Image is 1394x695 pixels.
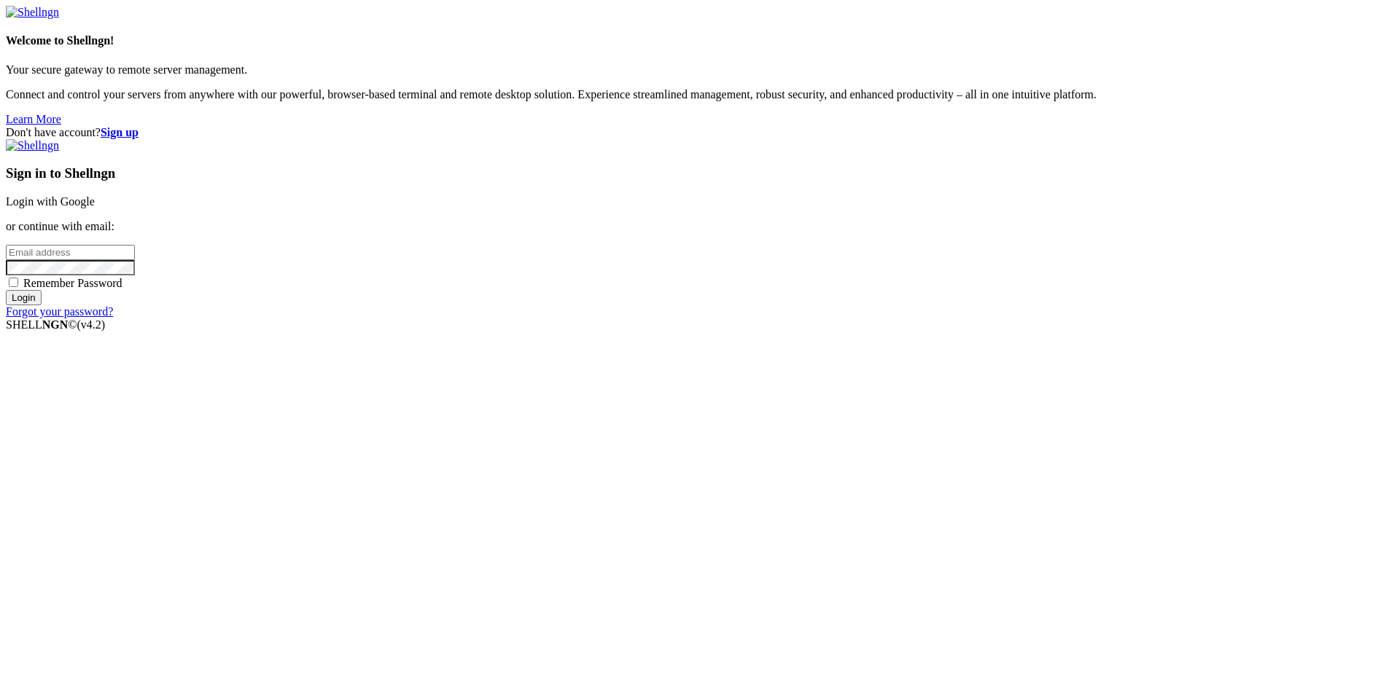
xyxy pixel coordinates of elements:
p: Connect and control your servers from anywhere with our powerful, browser-based terminal and remo... [6,88,1388,101]
input: Email address [6,245,135,260]
a: Sign up [101,126,139,138]
p: or continue with email: [6,220,1388,233]
p: Your secure gateway to remote server management. [6,63,1388,76]
a: Learn More [6,113,61,125]
img: Shellngn [6,139,59,152]
span: 4.2.0 [77,318,106,331]
a: Forgot your password? [6,305,113,318]
b: NGN [42,318,69,331]
h4: Welcome to Shellngn! [6,34,1388,47]
img: Shellngn [6,6,59,19]
input: Remember Password [9,278,18,287]
h3: Sign in to Shellngn [6,165,1388,181]
span: Remember Password [23,277,122,289]
input: Login [6,290,42,305]
div: Don't have account? [6,126,1388,139]
span: SHELL © [6,318,105,331]
a: Login with Google [6,195,95,208]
